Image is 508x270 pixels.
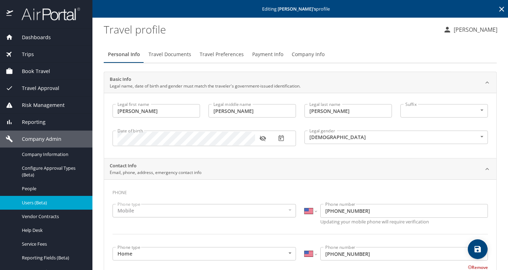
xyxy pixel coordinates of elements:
[13,101,65,109] span: Risk Management
[22,165,84,178] span: Configure Approval Types (Beta)
[452,25,497,34] p: [PERSON_NAME]
[252,50,283,59] span: Payment Info
[14,7,80,21] img: airportal-logo.png
[440,23,500,36] button: [PERSON_NAME]
[6,7,14,21] img: icon-airportal.png
[320,220,488,224] p: Updating your mobile phone will require verification
[110,162,201,169] h2: Contact Info
[22,199,84,206] span: Users (Beta)
[22,213,84,220] span: Vendor Contracts
[278,6,316,12] strong: [PERSON_NAME] 's
[104,46,497,63] div: Profile
[95,7,506,11] p: Editing profile
[304,131,488,144] div: [DEMOGRAPHIC_DATA]
[110,169,201,176] p: Email, phone, address, emergency contact info
[13,135,61,143] span: Company Admin
[13,84,59,92] span: Travel Approval
[110,76,301,83] h2: Basic Info
[468,239,488,259] button: save
[104,72,496,93] div: Basic InfoLegal name, date of birth and gender must match the traveler's government-issued identi...
[104,93,496,158] div: Basic InfoLegal name, date of birth and gender must match the traveler's government-issued identi...
[110,83,301,89] p: Legal name, date of birth and gender must match the traveler's government-issued identification.
[113,185,488,197] h3: Phone
[292,50,325,59] span: Company Info
[13,67,50,75] span: Book Travel
[104,18,437,40] h1: Travel profile
[108,50,140,59] span: Personal Info
[22,185,84,192] span: People
[113,204,296,217] div: Mobile
[200,50,244,59] span: Travel Preferences
[13,118,46,126] span: Reporting
[22,151,84,158] span: Company Information
[104,158,496,180] div: Contact InfoEmail, phone, address, emergency contact info
[400,104,488,118] div: ​
[13,34,51,41] span: Dashboards
[22,254,84,261] span: Reporting Fields (Beta)
[22,227,84,234] span: Help Desk
[149,50,191,59] span: Travel Documents
[113,247,296,260] div: Home
[22,241,84,247] span: Service Fees
[13,50,34,58] span: Trips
